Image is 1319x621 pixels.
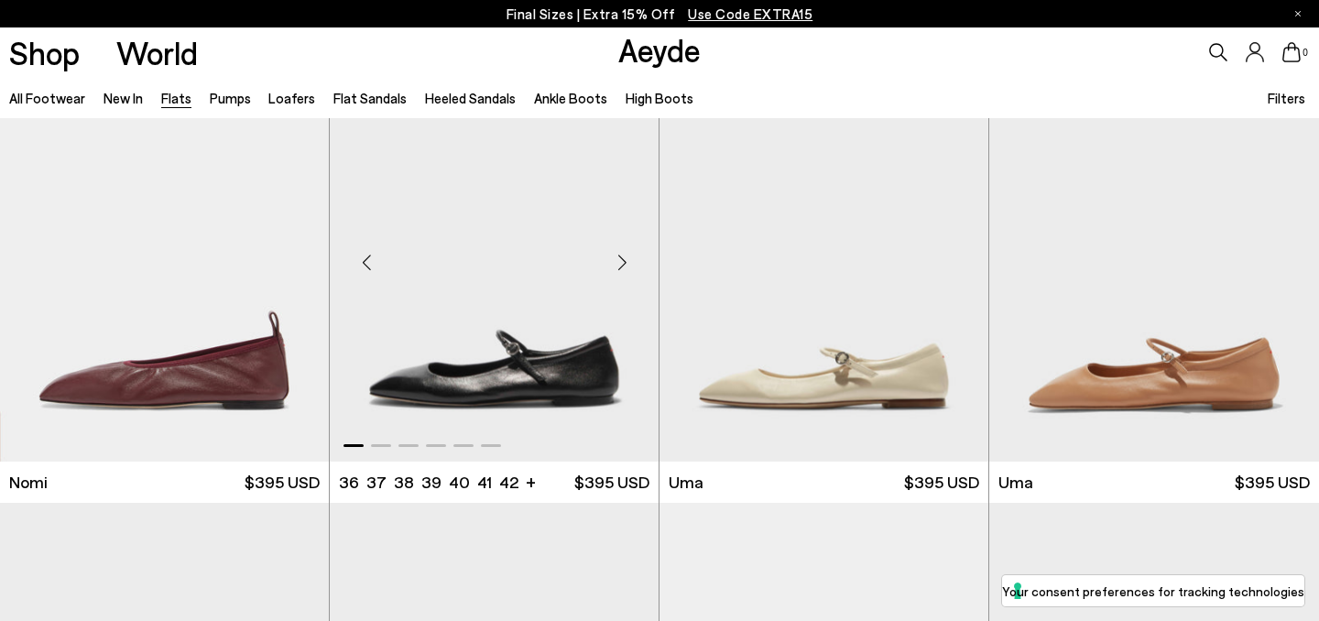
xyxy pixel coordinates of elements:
li: 38 [394,471,414,494]
li: + [526,469,536,494]
span: $395 USD [904,471,979,494]
span: $395 USD [1235,471,1310,494]
a: Uma $395 USD [659,462,988,503]
a: Next slide Previous slide [659,49,988,462]
a: Heeled Sandals [425,90,516,106]
li: 36 [339,471,359,494]
span: Navigate to /collections/ss25-final-sizes [688,5,812,22]
a: High Boots [626,90,693,106]
a: Loafers [268,90,315,106]
img: Uma Mary-Jane Flats [659,49,988,462]
div: Next slide [594,235,649,290]
a: Uma $395 USD [989,462,1319,503]
a: Ankle Boots [534,90,607,106]
a: Aeyde [618,30,701,69]
a: Flats [161,90,191,106]
div: 1 / 6 [330,49,659,462]
span: Uma [998,471,1033,494]
a: All Footwear [9,90,85,106]
a: Shop [9,37,80,69]
ul: variant [339,471,513,494]
p: Final Sizes | Extra 15% Off [507,3,813,26]
a: 36 37 38 39 40 41 42 + $395 USD [330,462,659,503]
span: 0 [1301,48,1310,58]
a: Flat Sandals [333,90,407,106]
span: $395 USD [245,471,320,494]
li: 40 [449,471,470,494]
a: New In [104,90,143,106]
a: Next slide Previous slide [330,49,659,462]
a: World [116,37,198,69]
li: 41 [477,471,492,494]
a: Next slide Previous slide [989,49,1319,462]
label: Your consent preferences for tracking technologies [1002,582,1304,601]
span: Uma [669,471,703,494]
span: Nomi [9,471,48,494]
img: Uma Mary-Jane Flats [330,49,659,462]
li: 42 [499,471,518,494]
span: $395 USD [574,471,649,494]
a: Pumps [210,90,251,106]
li: 37 [366,471,387,494]
button: Your consent preferences for tracking technologies [1002,575,1304,606]
a: 0 [1282,42,1301,62]
div: Previous slide [339,235,394,290]
div: 1 / 6 [989,49,1319,462]
div: 1 / 6 [659,49,988,462]
li: 39 [421,471,441,494]
span: Filters [1268,90,1305,106]
img: Uma Mary-Jane Flats [989,49,1319,462]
